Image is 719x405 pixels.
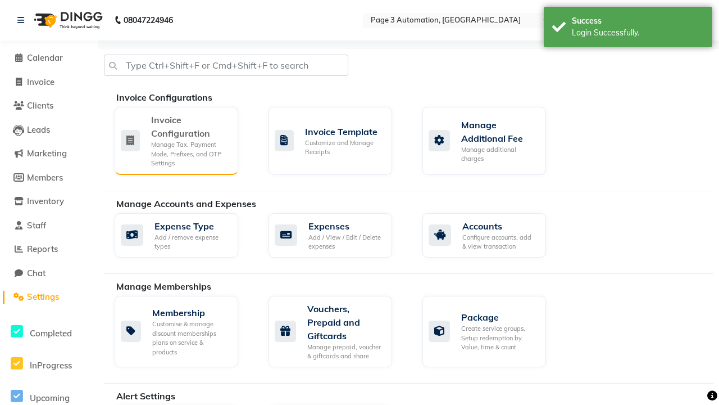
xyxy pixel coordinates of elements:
div: Manage Additional Fee [461,118,537,145]
a: Inventory [3,195,95,208]
a: Members [3,172,95,184]
div: Add / remove expense types [154,233,229,251]
div: Manage additional charges [461,145,537,164]
div: Expenses [308,219,383,233]
div: Login Successfully. [572,27,704,39]
div: Membership [152,306,229,319]
a: Marketing [3,147,95,160]
a: PackageCreate service groups, Setup redemption by Value, time & count [422,296,559,367]
a: Chat [3,267,95,280]
span: Marketing [27,148,67,159]
span: InProgress [30,360,72,371]
input: Type Ctrl+Shift+F or Cmd+Shift+F to search [104,55,348,76]
span: Leads [27,124,50,135]
img: logo [29,4,106,36]
a: Settings [3,291,95,304]
span: Staff [27,220,46,231]
div: Configure accounts, add & view transaction [462,233,537,251]
span: Calendar [27,52,63,63]
a: Invoice [3,76,95,89]
div: Invoice Configuration [151,113,229,140]
span: Completed [30,328,72,339]
span: Members [27,172,63,183]
a: Clients [3,100,95,112]
a: MembershipCustomise & manage discount memberships plans on service & products [115,296,252,367]
a: Vouchers, Prepaid and GiftcardsManage prepaid, voucher & giftcards and share [269,296,406,367]
div: Add / View / Edit / Delete expenses [308,233,383,251]
a: Expense TypeAdd / remove expense types [115,213,252,258]
a: Reports [3,243,95,256]
div: Manage prepaid, voucher & giftcards and share [307,343,383,361]
b: 08047224946 [124,4,173,36]
div: Invoice Template [305,125,383,138]
div: Customise & manage discount memberships plans on service & products [152,319,229,357]
div: Customize and Manage Receipts [305,138,383,157]
div: Package [461,310,537,324]
a: ExpensesAdd / View / Edit / Delete expenses [269,213,406,258]
div: Vouchers, Prepaid and Giftcards [307,302,383,343]
a: AccountsConfigure accounts, add & view transaction [422,213,559,258]
a: Calendar [3,52,95,65]
span: Inventory [27,196,64,206]
span: Chat [27,268,45,278]
a: Invoice TemplateCustomize and Manage Receipts [269,107,406,175]
div: Manage Tax, Payment Mode, Prefixes, and OTP Settings [151,140,229,168]
a: Invoice ConfigurationManage Tax, Payment Mode, Prefixes, and OTP Settings [115,107,252,175]
a: Leads [3,124,95,137]
div: Success [572,15,704,27]
span: Invoice [27,76,54,87]
div: Accounts [462,219,537,233]
div: Expense Type [154,219,229,233]
span: Clients [27,100,53,111]
span: Upcoming [30,393,70,403]
a: Staff [3,219,95,232]
div: Create service groups, Setup redemption by Value, time & count [461,324,537,352]
a: Manage Additional FeeManage additional charges [422,107,559,175]
span: Reports [27,244,58,254]
span: Settings [27,291,59,302]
